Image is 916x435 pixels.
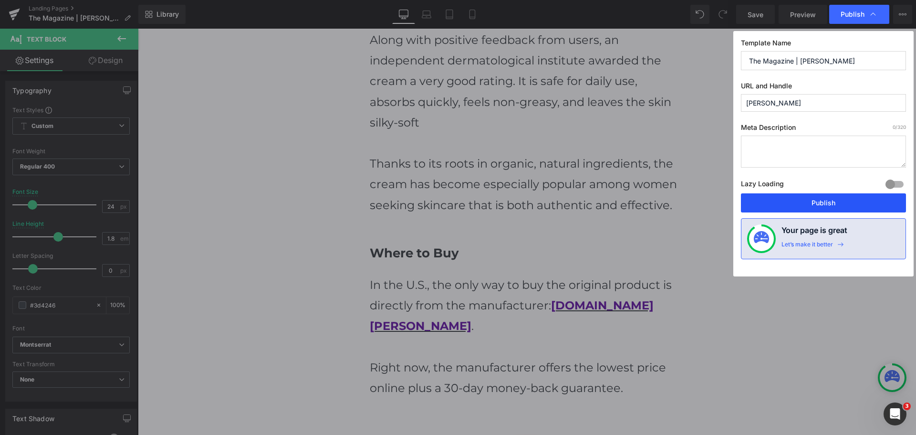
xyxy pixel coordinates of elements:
[781,241,833,253] div: Let’s make it better
[754,231,769,246] img: onboarding-status.svg
[781,224,847,241] h4: Your page is great
[893,124,895,130] span: 0
[741,193,906,212] button: Publish
[741,39,906,51] label: Template Name
[741,123,906,136] label: Meta Description
[232,270,516,304] a: [DOMAIN_NAME][PERSON_NAME]
[741,82,906,94] label: URL and Handle
[903,403,911,410] span: 3
[841,10,864,19] span: Publish
[232,217,321,232] b: Where to Buy
[232,125,547,187] p: Thanks to its roots in organic, natural ingredients, the cream has become especially popular amon...
[741,178,784,193] label: Lazy Loading
[232,1,547,104] p: Along with positive feedback from users, an independent dermatological institute awarded the crea...
[884,403,906,425] iframe: Intercom live chat
[232,246,547,308] p: In the U.S., the only way to buy the original product is directly from the manufacturer: .
[232,329,547,370] p: Right now, the manufacturer offers the lowest price online plus a 30-day money-back guarantee.
[893,124,906,130] span: /320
